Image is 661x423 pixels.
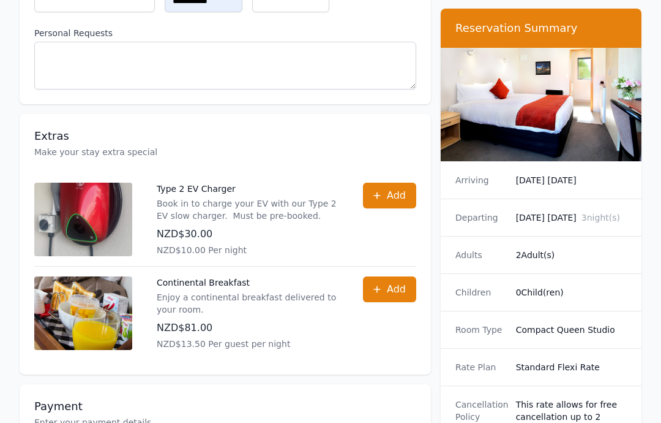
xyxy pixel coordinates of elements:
dd: Standard Flexi Rate [516,360,627,373]
dd: 0 Child(ren) [516,286,627,298]
p: Make your stay extra special [34,146,416,158]
p: Continental Breakfast [157,276,338,289]
button: Add [363,276,416,302]
p: NZD$10.00 Per night [157,244,338,256]
dt: Children [455,286,506,298]
dt: Adults [455,248,506,261]
dt: Room Type [455,323,506,335]
p: NZD$30.00 [157,227,338,242]
img: Compact Queen Studio [441,48,641,161]
h3: Reservation Summary [455,21,627,36]
img: Continental Breakfast [34,276,132,350]
p: NZD$13.50 Per guest per night [157,338,338,350]
dd: 2 Adult(s) [516,248,627,261]
label: Personal Requests [34,27,416,39]
dt: Arriving [455,173,506,186]
p: Book in to charge your EV with our Type 2 EV slow charger. Must be pre-booked. [157,197,338,222]
dd: Compact Queen Studio [516,323,627,335]
span: 3 night(s) [581,212,620,222]
h3: Extras [34,129,416,143]
span: Add [387,282,406,297]
h3: Payment [34,399,416,414]
dd: [DATE] [DATE] [516,173,627,186]
p: NZD$81.00 [157,321,338,335]
p: Type 2 EV Charger [157,183,338,195]
dt: Departing [455,211,506,223]
p: Enjoy a continental breakfast delivered to your room. [157,291,338,316]
img: Type 2 EV Charger [34,183,132,256]
dd: [DATE] [DATE] [516,211,627,223]
button: Add [363,183,416,208]
span: Add [387,188,406,203]
dt: Rate Plan [455,360,506,373]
